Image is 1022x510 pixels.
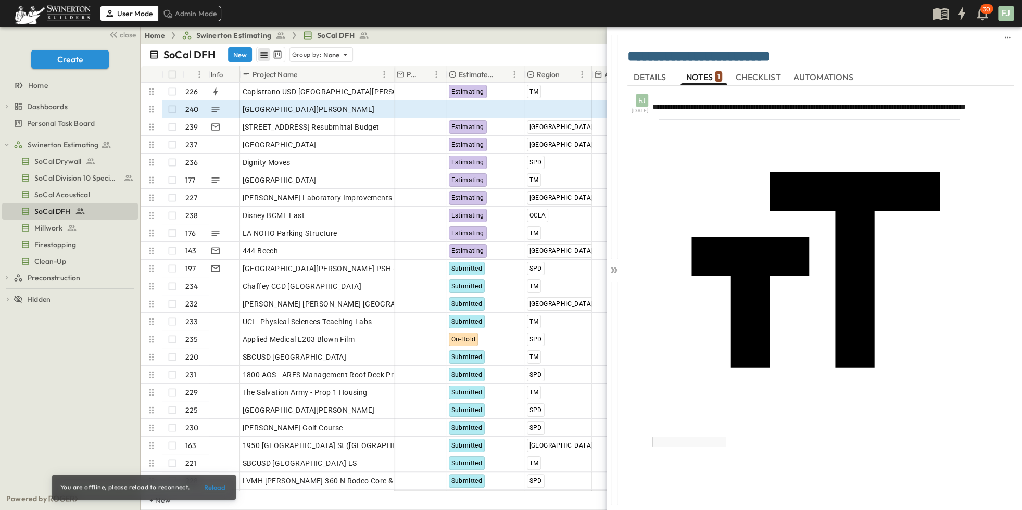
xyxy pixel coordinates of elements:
p: 30 [983,5,990,14]
p: 227 [185,193,198,203]
span: Applied Medical L203 Blown Film [243,334,355,345]
span: Swinerton Estimating [28,139,98,150]
span: SPD [529,159,542,166]
span: [PERSON_NAME] Laboratory Improvements [243,193,393,203]
span: Submitted [451,389,483,396]
div: Admin Mode [158,6,222,21]
span: TM [529,176,539,184]
p: Region [537,69,560,80]
p: Project Name [253,69,297,80]
button: Sort [419,69,430,80]
div: Font Size [652,120,966,436]
span: CHECKLIST [736,72,783,82]
span: TM [529,283,539,290]
button: kanban view [271,48,284,61]
div: # [183,66,209,83]
span: SBCUSD [GEOGRAPHIC_DATA] [243,352,347,362]
p: 232 [185,299,198,309]
span: Estimating [451,141,484,148]
span: UCI - Physical Sciences Teaching Labs [243,316,372,327]
span: SoCal DFH [317,30,355,41]
span: SPD [529,406,542,414]
div: test [2,136,138,153]
div: test [2,203,138,220]
span: [PERSON_NAME] Golf Course [243,423,343,433]
div: FJ [636,94,648,107]
div: test [2,115,138,132]
span: Hidden [27,294,51,304]
p: 229 [185,387,198,398]
span: OCLA [529,212,546,219]
span: Preconstruction [28,273,81,283]
p: PM [407,69,417,80]
p: 143 [185,246,197,256]
span: DETAILS [634,72,668,82]
p: SoCal DFH [163,47,216,62]
p: 221 [185,458,197,468]
p: 236 [185,157,198,168]
button: Menu [193,68,206,81]
button: Reload [198,479,232,495]
span: SBCUSD [GEOGRAPHIC_DATA] ES [243,458,357,468]
span: [GEOGRAPHIC_DATA] [529,194,593,201]
span: Submitted [451,353,483,361]
span: Submitted [451,371,483,378]
span: TM [529,460,539,467]
div: Info [211,60,223,89]
button: Menu [378,68,390,81]
button: sidedrawer-menu [1001,31,1014,44]
span: [STREET_ADDRESS] Resubmittal Budget [243,122,380,132]
div: table view [256,47,285,62]
span: close [120,30,136,40]
p: Group by: [292,49,322,60]
button: row view [258,48,270,61]
span: SPD [529,477,542,484]
button: Sort [299,69,311,80]
span: Submitted [451,460,483,467]
p: 231 [185,369,197,380]
p: 176 [185,228,196,238]
img: 6c363589ada0b36f064d841b69d3a419a338230e66bb0a533688fa5cc3e9e735.png [12,3,93,24]
div: FJ [998,6,1014,21]
div: test [2,220,138,236]
p: 226 [185,86,198,97]
span: Submitted [451,477,483,484]
span: Disney BCML East [243,210,305,221]
span: [DATE] [632,107,648,116]
span: Swinerton Estimating [196,30,271,41]
button: New [228,47,252,62]
span: [PERSON_NAME] [PERSON_NAME] [GEOGRAPHIC_DATA] [243,299,437,309]
button: Sort [497,69,508,80]
span: Estimating [451,229,484,237]
span: 1800 AOS - ARES Management Roof Deck Project [243,369,411,380]
span: Submitted [451,318,483,325]
span: SoCal Division 10 Specialties [34,173,119,183]
span: Submitted [451,265,483,272]
div: test [2,236,138,253]
span: SPD [529,371,542,378]
div: test [2,170,138,186]
span: Submitted [451,424,483,431]
span: [GEOGRAPHIC_DATA] [529,247,593,254]
span: [GEOGRAPHIC_DATA] [529,300,593,308]
p: None [323,49,340,60]
button: Menu [508,68,521,81]
span: On-Hold [451,336,476,343]
a: Home [145,30,165,41]
div: test [2,270,138,286]
div: Info [209,66,240,83]
div: test [2,253,138,270]
span: Home [28,80,48,91]
span: Submitted [451,283,483,290]
p: 230 [185,423,199,433]
span: TM [529,88,539,95]
span: SPD [529,265,542,272]
span: Firestopping [34,239,76,250]
span: Clean-Up [34,256,66,266]
span: Submitted [451,406,483,414]
span: Estimating [451,247,484,254]
span: TM [529,229,539,237]
p: 177 [185,175,196,185]
span: LA NOHO Parking Structure [243,228,337,238]
div: You are offline, please reload to reconnect. [60,478,190,496]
